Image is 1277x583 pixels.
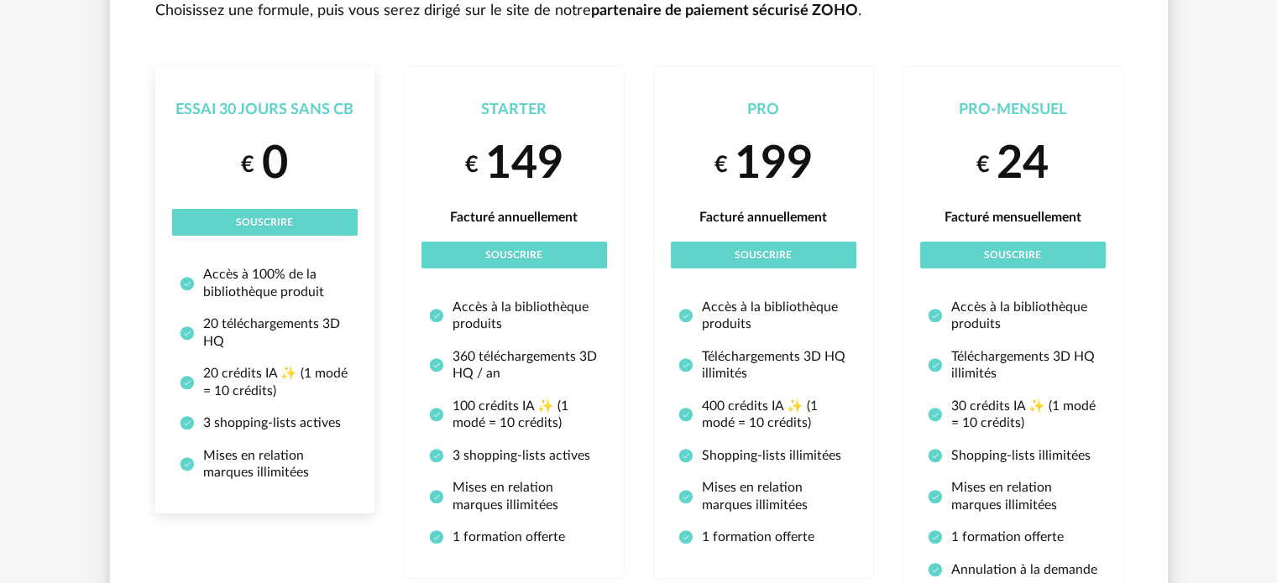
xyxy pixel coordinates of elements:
li: Shopping-lists illimitées [678,447,849,464]
span: Facturé annuellement [699,211,827,224]
span: 24 [997,142,1049,187]
button: Souscrire [421,242,607,268]
li: Mises en relation marques illimitées [180,447,350,481]
li: 3 shopping-lists actives [180,414,350,431]
div: Pro-Mensuel [920,101,1106,120]
li: 1 formation offerte [429,528,599,545]
small: € [976,150,990,180]
span: 199 [735,142,813,187]
span: 149 [485,142,563,187]
small: € [714,150,727,180]
button: Souscrire [172,209,358,236]
p: Choisissez une formule, puis vous serez dirigé sur le site de notre . [155,2,1123,21]
li: 400 crédits IA ✨ (1 modé = 10 crédits) [678,398,849,432]
li: Accès à la bibliothèque produits [678,299,849,333]
li: 360 téléchargements 3D HQ / an [429,348,599,383]
div: Essai 30 jours sans CB [172,101,358,120]
li: 3 shopping-lists actives [429,447,599,464]
li: 20 téléchargements 3D HQ [180,315,350,350]
span: Souscrire [735,250,792,260]
li: Téléchargements 3D HQ illimités [928,348,1098,383]
span: Souscrire [984,250,1041,260]
small: € [464,150,478,180]
button: Souscrire [671,242,856,268]
div: Starter [421,101,607,120]
li: Téléchargements 3D HQ illimités [678,348,849,383]
li: 1 formation offerte [928,528,1098,545]
li: 1 formation offerte [678,528,849,545]
li: 20 crédits IA ✨ (1 modé = 10 crédits) [180,365,350,399]
span: Facturé mensuellement [945,211,1081,224]
button: Souscrire [920,242,1106,268]
span: Souscrire [236,217,293,227]
li: Shopping-lists illimitées [928,447,1098,464]
li: Mises en relation marques illimitées [429,479,599,513]
li: 30 crédits IA ✨ (1 modé = 10 crédits) [928,398,1098,432]
small: € [241,150,254,180]
span: 0 [262,142,288,187]
li: Annulation à la demande [928,561,1098,578]
div: Pro [671,101,856,120]
strong: partenaire de paiement sécurisé ZOHO [591,3,858,18]
li: Accès à la bibliothèque produits [429,299,599,333]
li: 100 crédits IA ✨ (1 modé = 10 crédits) [429,398,599,432]
li: Mises en relation marques illimitées [678,479,849,513]
li: Accès à la bibliothèque produits [928,299,1098,333]
span: Facturé annuellement [450,211,578,224]
span: Souscrire [485,250,542,260]
li: Mises en relation marques illimitées [928,479,1098,513]
li: Accès à 100% de la bibliothèque produit [180,266,350,300]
